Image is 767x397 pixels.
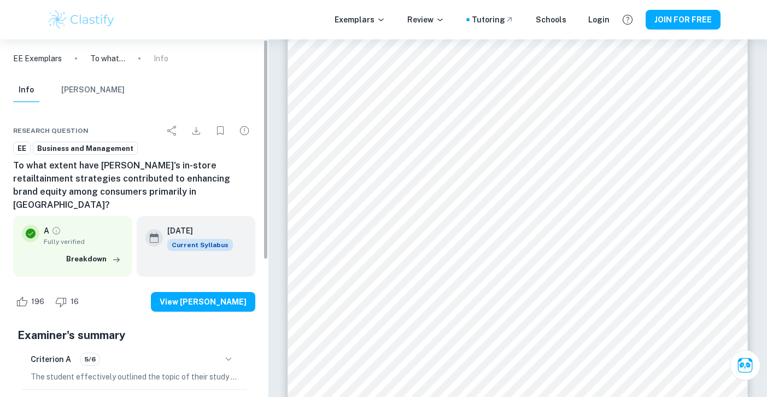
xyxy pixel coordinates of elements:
[33,143,137,154] span: Business and Management
[407,14,444,26] p: Review
[51,226,61,236] a: Grade fully verified
[161,120,183,142] div: Share
[13,78,39,102] button: Info
[233,120,255,142] div: Report issue
[44,225,49,237] p: A
[154,52,168,65] p: Info
[209,120,231,142] div: Bookmark
[44,237,124,247] span: Fully verified
[33,142,138,155] a: Business and Management
[618,10,637,29] button: Help and Feedback
[61,78,125,102] button: [PERSON_NAME]
[63,251,124,267] button: Breakdown
[25,296,50,307] span: 196
[65,296,85,307] span: 16
[13,126,89,136] span: Research question
[13,142,31,155] a: EE
[17,327,251,343] h5: Examiner's summary
[13,293,50,311] div: Like
[536,14,566,26] a: Schools
[185,120,207,142] div: Download
[13,52,62,65] a: EE Exemplars
[646,10,721,30] button: JOIN FOR FREE
[31,353,71,365] h6: Criterion A
[80,354,99,364] span: 5/6
[167,239,233,251] span: Current Syllabus
[151,292,255,312] button: View [PERSON_NAME]
[167,239,233,251] div: This exemplar is based on the current syllabus. Feel free to refer to it for inspiration/ideas wh...
[47,9,116,31] img: Clastify logo
[167,225,224,237] h6: [DATE]
[90,52,125,65] p: To what extent have [PERSON_NAME]'s in-store retailtainment strategies contributed to enhancing b...
[13,159,255,212] h6: To what extent have [PERSON_NAME]'s in-store retailtainment strategies contributed to enhancing b...
[52,293,85,311] div: Dislike
[472,14,514,26] a: Tutoring
[14,143,30,154] span: EE
[335,14,385,26] p: Exemplars
[588,14,610,26] a: Login
[730,350,760,381] button: Ask Clai
[31,371,238,383] p: The student effectively outlined the topic of their study at the beginning of the essay, clearly ...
